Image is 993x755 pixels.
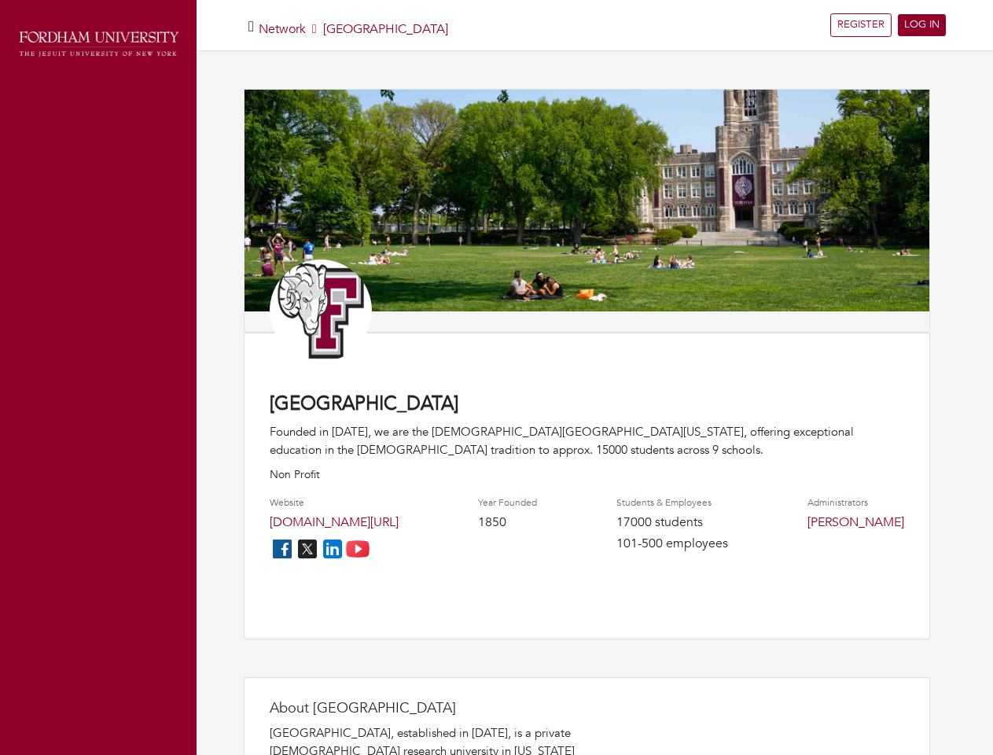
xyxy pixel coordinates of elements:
[245,90,929,311] img: 683a5b8e835635248a5481166db1a0f398a14ab9.jpg
[270,536,295,562] img: facebook_icon-256f8dfc8812ddc1b8eade64b8eafd8a868ed32f90a8d2bb44f507e1979dbc24.png
[270,700,584,717] h4: About [GEOGRAPHIC_DATA]
[807,514,904,531] a: [PERSON_NAME]
[270,466,904,483] p: Non Profit
[616,536,728,551] h4: 101-500 employees
[270,260,372,362] img: Athletic_Logo_Primary_Letter_Mark_1.jpg
[270,497,399,508] h4: Website
[259,22,448,37] h5: [GEOGRAPHIC_DATA]
[320,536,345,562] img: linkedin_icon-84db3ca265f4ac0988026744a78baded5d6ee8239146f80404fb69c9eee6e8e7.png
[295,536,320,562] img: twitter_icon-7d0bafdc4ccc1285aa2013833b377ca91d92330db209b8298ca96278571368c9.png
[345,536,370,562] img: youtube_icon-fc3c61c8c22f3cdcae68f2f17984f5f016928f0ca0694dd5da90beefb88aa45e.png
[807,497,904,508] h4: Administrators
[16,28,181,61] img: fordham_logo.png
[259,20,306,38] a: Network
[270,393,904,416] h4: [GEOGRAPHIC_DATA]
[616,497,728,508] h4: Students & Employees
[478,515,537,530] h4: 1850
[478,497,537,508] h4: Year Founded
[898,14,946,36] a: LOG IN
[616,515,728,530] h4: 17000 students
[270,514,399,531] a: [DOMAIN_NAME][URL]
[830,13,892,37] a: REGISTER
[270,423,904,459] div: Founded in [DATE], we are the [DEMOGRAPHIC_DATA][GEOGRAPHIC_DATA][US_STATE], offering exceptional...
